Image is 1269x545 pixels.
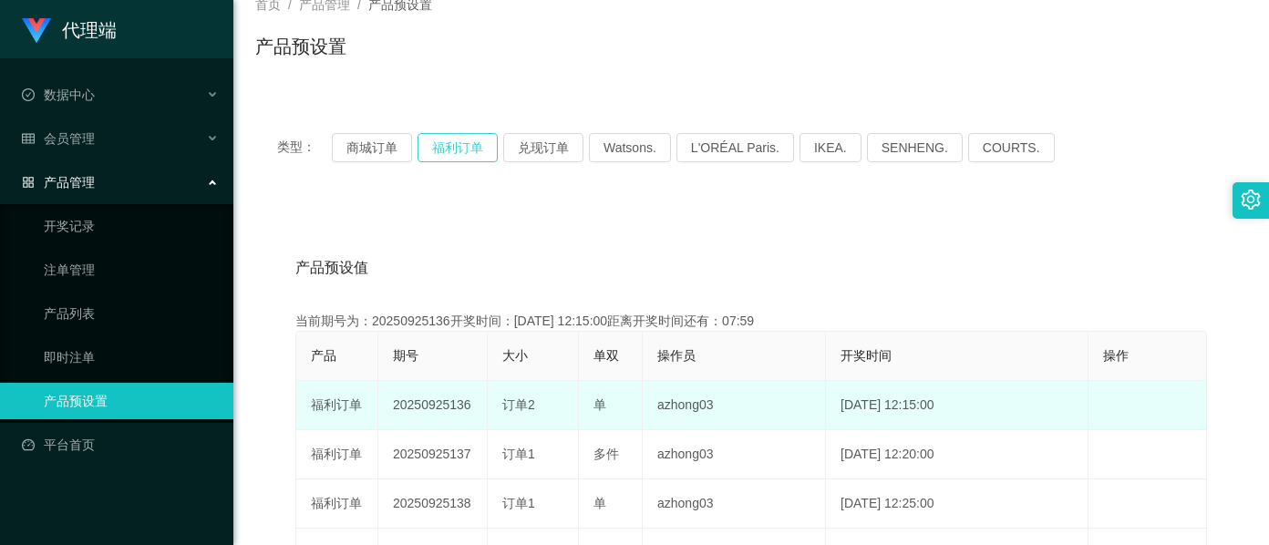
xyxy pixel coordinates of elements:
span: 单双 [593,348,619,363]
div: 当前期号为：20250925136开奖时间：[DATE] 12:15:00距离开奖时间还有：07:59 [295,312,1207,331]
h1: 代理端 [62,1,117,59]
button: COURTS. [968,133,1055,162]
img: logo.9652507e.png [22,18,51,44]
h1: 产品预设置 [255,33,346,60]
td: [DATE] 12:25:00 [826,479,1088,529]
span: 类型： [277,133,332,162]
button: 商城订单 [332,133,412,162]
span: 订单2 [502,397,535,412]
td: [DATE] 12:20:00 [826,430,1088,479]
a: 开奖记录 [44,208,219,244]
button: 兑现订单 [503,133,583,162]
span: 产品 [311,348,336,363]
a: 图标: dashboard平台首页 [22,427,219,463]
span: 操作 [1103,348,1129,363]
span: 大小 [502,348,528,363]
span: 产品管理 [22,175,95,190]
td: [DATE] 12:15:00 [826,381,1088,430]
button: SENHENG. [867,133,963,162]
span: 多件 [593,447,619,461]
td: 福利订单 [296,479,378,529]
td: 20250925138 [378,479,488,529]
td: azhong03 [643,430,826,479]
span: 产品预设值 [295,257,368,279]
a: 产品预设置 [44,383,219,419]
span: 订单1 [502,496,535,510]
span: 单 [593,397,606,412]
button: IKEA. [800,133,861,162]
a: 注单管理 [44,252,219,288]
span: 数据中心 [22,87,95,102]
span: 期号 [393,348,418,363]
button: L'ORÉAL Paris. [676,133,794,162]
i: 图标: setting [1241,190,1261,210]
a: 代理端 [22,22,117,36]
span: 开奖时间 [841,348,892,363]
a: 产品列表 [44,295,219,332]
i: 图标: appstore-o [22,176,35,189]
td: 福利订单 [296,381,378,430]
button: Watsons. [589,133,671,162]
span: 单 [593,496,606,510]
td: azhong03 [643,479,826,529]
td: azhong03 [643,381,826,430]
i: 图标: check-circle-o [22,88,35,101]
td: 20250925137 [378,430,488,479]
td: 20250925136 [378,381,488,430]
span: 操作员 [657,348,696,363]
i: 图标: table [22,132,35,145]
button: 福利订单 [418,133,498,162]
span: 会员管理 [22,131,95,146]
span: 订单1 [502,447,535,461]
a: 即时注单 [44,339,219,375]
td: 福利订单 [296,430,378,479]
